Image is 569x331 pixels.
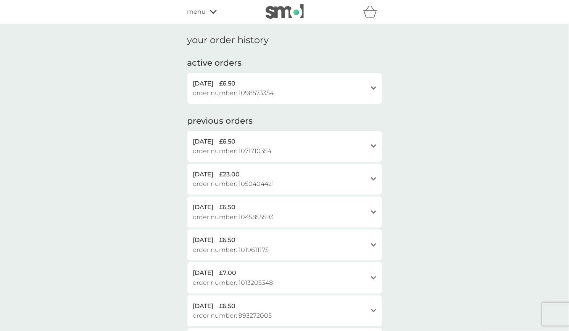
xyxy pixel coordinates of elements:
span: [DATE] [193,137,214,147]
img: smol [266,4,304,19]
span: [DATE] [193,170,214,179]
span: £7.00 [219,268,237,278]
div: basket [363,4,382,19]
span: [DATE] [193,79,214,89]
span: order number: 993272005 [193,311,272,321]
span: [DATE] [193,202,214,212]
span: £6.50 [219,79,236,89]
h1: your order history [187,35,269,46]
span: [DATE] [193,301,214,311]
span: order number: 1071710354 [193,146,272,156]
span: [DATE] [193,268,214,278]
span: £6.50 [219,235,236,245]
span: £6.50 [219,202,236,212]
span: order number: 1050404421 [193,179,274,189]
span: £23.00 [219,170,240,179]
span: order number: 1045855593 [193,212,274,222]
span: order number: 1098573354 [193,88,274,98]
h2: active orders [187,57,242,69]
span: menu [187,7,206,17]
span: £6.50 [219,301,236,311]
h2: previous orders [187,115,253,127]
span: order number: 1013205348 [193,278,273,288]
span: order number: 1019611175 [193,245,269,255]
span: £6.50 [219,137,236,147]
span: [DATE] [193,235,214,245]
